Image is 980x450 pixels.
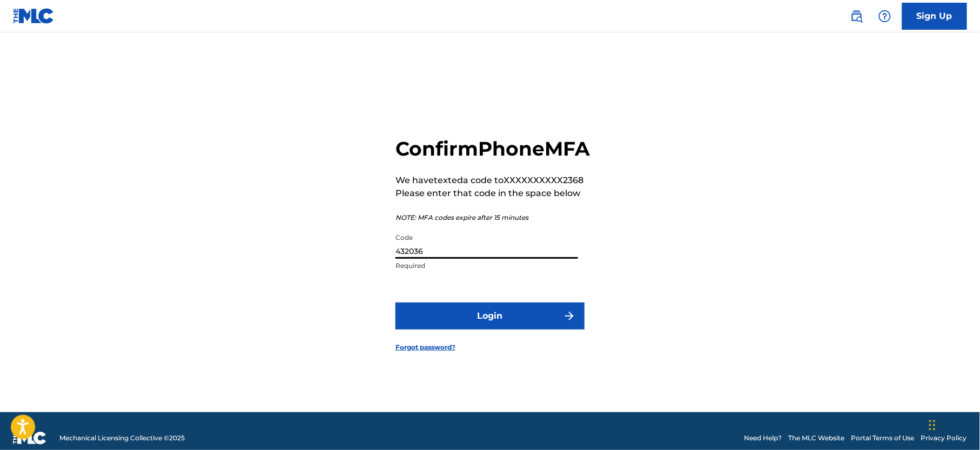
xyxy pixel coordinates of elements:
[929,409,936,441] div: Drag
[921,433,967,443] a: Privacy Policy
[878,10,891,23] img: help
[563,310,576,323] img: f7272a7cc735f4ea7f67.svg
[874,5,896,27] div: Help
[789,433,845,443] a: The MLC Website
[59,433,185,443] span: Mechanical Licensing Collective © 2025
[395,303,585,330] button: Login
[395,213,590,223] p: NOTE: MFA codes expire after 15 minutes
[846,5,868,27] a: Public Search
[13,8,55,24] img: MLC Logo
[851,433,915,443] a: Portal Terms of Use
[395,342,455,352] a: Forgot password?
[395,174,590,187] p: We have texted a code to XXXXXXXXXX2368
[395,137,590,161] h2: Confirm Phone MFA
[744,433,782,443] a: Need Help?
[13,432,46,445] img: logo
[902,3,967,30] a: Sign Up
[850,10,863,23] img: search
[395,187,590,200] p: Please enter that code in the space below
[395,261,578,271] p: Required
[926,398,980,450] iframe: Chat Widget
